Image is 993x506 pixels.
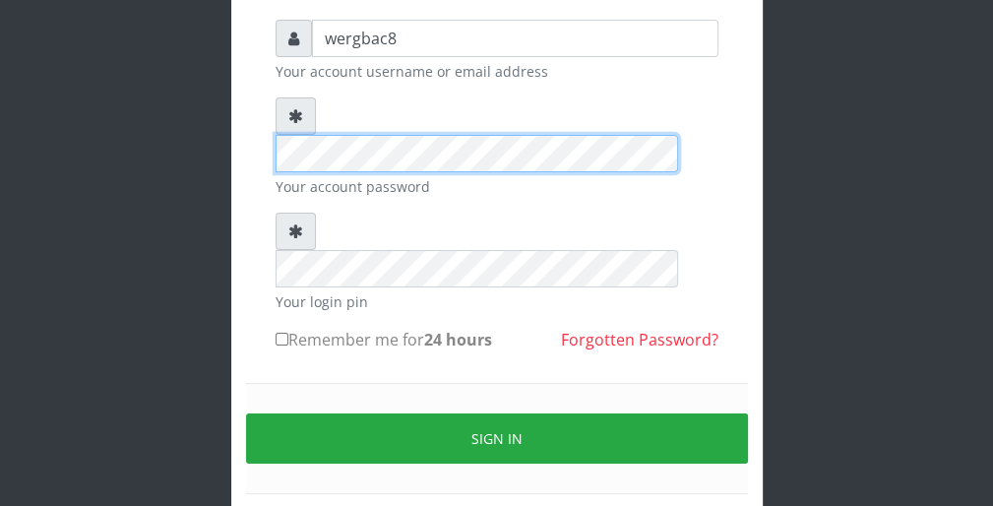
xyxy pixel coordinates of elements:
[246,413,748,464] button: Sign in
[424,329,492,350] b: 24 hours
[276,333,288,346] input: Remember me for24 hours
[276,61,718,82] small: Your account username or email address
[561,329,718,350] a: Forgotten Password?
[276,291,718,312] small: Your login pin
[312,20,718,57] input: Username or email address
[276,328,492,351] label: Remember me for
[276,176,718,197] small: Your account password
